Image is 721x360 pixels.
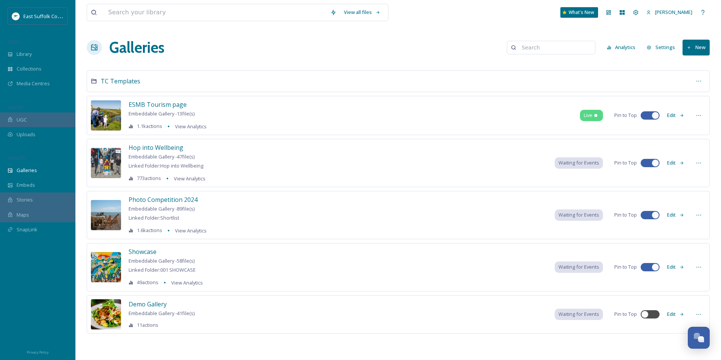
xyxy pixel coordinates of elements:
span: Waiting for Events [558,159,599,166]
a: View all files [340,5,384,20]
span: [PERSON_NAME] [655,9,692,15]
span: Embeddable Gallery - 13 file(s) [129,110,195,117]
span: 1.1k actions [137,123,162,130]
span: Maps [17,211,29,218]
span: 49 actions [137,279,158,286]
span: View Analytics [175,227,207,234]
button: Edit [663,108,688,123]
span: Collections [17,65,41,72]
button: Edit [663,155,688,170]
span: Linked Folder: Hop into Wellbeing [129,162,203,169]
span: Waiting for Events [558,311,599,318]
input: Search your library [104,4,327,21]
span: ESMB Tourism page [129,100,187,109]
span: Linked Folder: 001 SHOWCASE [129,266,196,273]
a: View Analytics [171,226,207,235]
span: Embeddable Gallery - 41 file(s) [129,310,195,317]
img: c0a8aa7c-355d-4d45-8f8d-8cd4ec8c1c83.jpg [91,148,121,178]
a: Linked Folder:Hop into Wellbeing [129,161,206,170]
span: Uploads [17,131,35,138]
button: Edit [663,208,688,222]
span: Showcase [129,248,156,256]
span: Pin to Top [614,263,637,271]
span: View Analytics [174,175,206,182]
span: Hop into Wellbeing [129,143,183,152]
a: Linked Folder:001 SHOWCASE [129,265,203,274]
span: View Analytics [171,279,203,286]
span: WIDGETS [8,155,25,161]
span: Waiting for Events [558,263,599,271]
span: Embeddable Gallery - 89 file(s) [129,205,195,212]
span: 773 actions [137,175,161,182]
button: Open Chat [688,327,710,349]
a: Linked Folder:Shortlist [129,213,207,222]
img: 31f13c8c-9b49-42c8-b8b4-dfd14e12e944.jpg [91,200,121,230]
img: 920d4307-a52d-48f1-ad57-7b830d8afd44.jpg [91,299,121,329]
a: View Analytics [167,278,203,287]
span: Embeddable Gallery - 58 file(s) [129,257,195,264]
span: COLLECT [8,105,24,110]
span: 11 actions [137,322,158,329]
span: Photo Competition 2024 [129,195,198,204]
button: Edit [663,307,688,322]
a: Settings [643,40,683,55]
img: b74a5506-1576-46b4-bbe8-6f203b8bd497.jpg [91,252,121,282]
span: Live [584,112,592,119]
img: ESC%20Logo.png [12,12,20,20]
button: Analytics [603,40,640,55]
a: What's New [560,7,598,18]
button: Settings [643,40,679,55]
span: Pin to Top [614,159,637,166]
a: Galleries [109,36,164,59]
span: East Suffolk Council [23,12,68,20]
span: Pin to Top [614,211,637,218]
span: Demo Gallery [129,300,167,308]
a: [PERSON_NAME] [643,5,696,20]
input: Search [518,40,591,55]
span: Media Centres [17,80,50,87]
span: Pin to Top [614,112,637,119]
a: Privacy Policy [27,347,49,356]
button: Edit [663,260,688,274]
span: Embeds [17,182,35,189]
span: Embeddable Gallery - 47 file(s) [129,153,195,160]
span: Linked Folder: Shortlist [129,214,179,221]
span: Galleries [17,167,37,174]
a: Analytics [603,40,643,55]
span: TC Templates [101,77,140,85]
span: SnapLink [17,226,37,233]
span: Pin to Top [614,311,637,318]
span: Privacy Policy [27,350,49,355]
span: 1.6k actions [137,227,162,234]
span: MEDIA [8,39,21,45]
img: f86306d0-99d7-46dc-8365-3f546ec38745.jpg [91,100,121,131]
a: View Analytics [171,122,207,131]
button: New [683,40,710,55]
span: Waiting for Events [558,211,599,218]
span: Stories [17,196,33,203]
span: Library [17,51,32,58]
span: UGC [17,116,27,123]
span: View Analytics [175,123,207,130]
a: View Analytics [170,174,206,183]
